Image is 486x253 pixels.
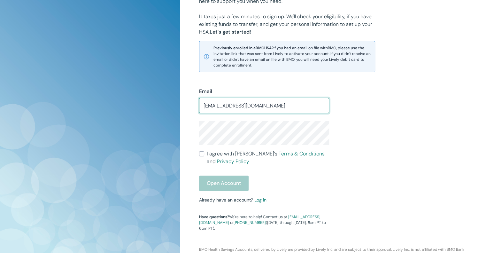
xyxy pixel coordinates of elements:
[217,158,249,165] a: Privacy Policy
[199,197,266,203] small: Already have an account?
[254,197,266,203] a: Log in
[199,214,329,231] p: We're here to help! Contact us at or ([DATE] through [DATE], 6am PT to 6pm PT).
[207,150,329,165] span: I agree with [PERSON_NAME]’s and
[234,220,266,225] a: [PHONE_NUMBER]
[199,214,229,219] strong: Have questions?
[279,150,325,157] a: Terms & Conditions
